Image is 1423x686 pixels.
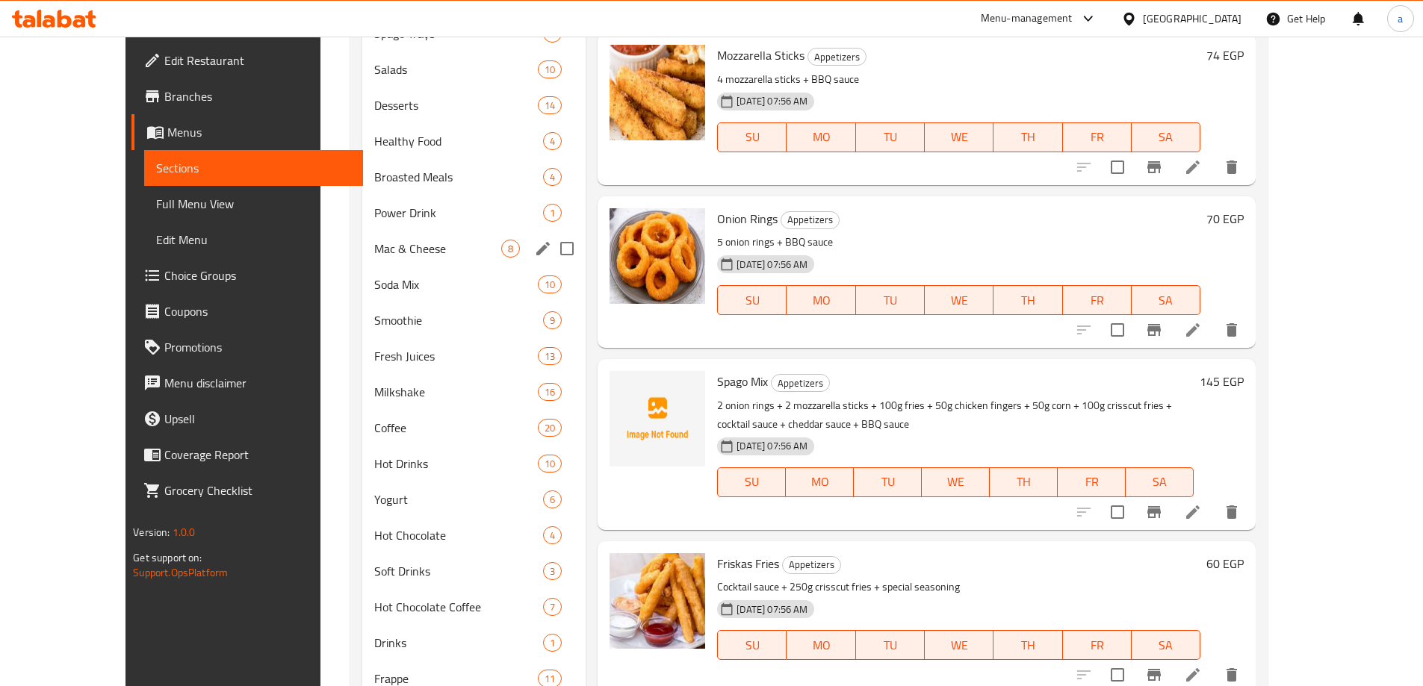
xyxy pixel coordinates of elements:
[133,548,202,567] span: Get support on:
[374,526,543,544] span: Hot Chocolate
[1132,285,1200,315] button: SA
[731,94,813,108] span: [DATE] 07:56 AM
[1058,467,1126,497] button: FR
[544,600,561,614] span: 7
[362,625,586,661] div: Drinks1
[717,552,779,575] span: Friskas Fries
[1132,122,1200,152] button: SA
[538,347,562,365] div: items
[717,70,1200,89] p: 4 mozzarella sticks + BBQ sauce
[990,467,1058,497] button: TH
[156,195,351,213] span: Full Menu View
[374,634,543,652] div: Drinks
[1126,467,1194,497] button: SA
[539,385,561,399] span: 16
[793,634,849,656] span: MO
[144,150,363,186] a: Sections
[362,123,586,159] div: Healthy Food4
[374,132,543,150] span: Healthy Food
[1214,312,1250,348] button: delete
[731,258,813,272] span: [DATE] 07:56 AM
[928,471,984,493] span: WE
[543,132,562,150] div: items
[931,126,988,148] span: WE
[164,338,351,356] span: Promotions
[1102,152,1133,183] span: Select to update
[1102,496,1133,528] span: Select to update
[362,517,586,553] div: Hot Chocolate4
[374,240,501,258] div: Mac & Cheese
[131,437,363,473] a: Coverage Report
[610,553,705,649] img: Friskas Fries
[717,467,786,497] button: SU
[1138,634,1194,656] span: SA
[543,168,562,186] div: items
[996,471,1052,493] span: TH
[1069,634,1126,656] span: FR
[538,383,562,401] div: items
[925,630,993,660] button: WE
[374,204,543,222] span: Power Drink
[931,634,988,656] span: WE
[544,206,561,220] span: 1
[1064,471,1120,493] span: FR
[860,471,916,493] span: TU
[164,302,351,320] span: Coupons
[782,556,841,574] div: Appetizers
[717,208,778,230] span: Onion Rings
[362,302,586,338] div: Smoothie9
[374,347,538,365] span: Fresh Juices
[131,43,363,78] a: Edit Restaurant
[362,266,586,302] div: Soda Mix10
[539,457,561,471] span: 10
[793,126,849,148] span: MO
[854,467,922,497] button: TU
[717,396,1194,434] p: 2 onion rings + 2 mozzarella sticks + 100g fries + 50g chicken fingers + 50g corn + 100g crisscut...
[131,78,363,114] a: Branches
[862,290,919,311] span: TU
[862,126,919,148] span: TU
[1200,371,1244,392] h6: 145 EGP
[538,419,562,437] div: items
[1398,10,1403,27] span: a
[544,636,561,650] span: 1
[1138,126,1194,148] span: SA
[999,126,1056,148] span: TH
[1206,553,1244,574] h6: 60 EGP
[781,211,839,228] span: Appetizers
[538,96,562,114] div: items
[374,490,543,508] span: Yogurt
[1102,314,1133,346] span: Select to update
[539,421,561,435] span: 20
[539,63,561,77] span: 10
[362,195,586,231] div: Power Drink1
[717,370,768,393] span: Spago Mix
[131,114,363,150] a: Menus
[856,630,925,660] button: TU
[538,60,562,78] div: items
[1132,471,1188,493] span: SA
[144,222,363,258] a: Edit Menu
[374,455,538,473] span: Hot Drinks
[167,123,351,141] span: Menus
[999,634,1056,656] span: TH
[539,278,561,292] span: 10
[1069,126,1126,148] span: FR
[131,258,363,293] a: Choice Groups
[1136,312,1172,348] button: Branch-specific-item
[539,99,561,113] span: 14
[538,455,562,473] div: items
[374,562,543,580] span: Soft Drinks
[724,471,780,493] span: SU
[374,311,543,329] span: Smoothie
[1138,290,1194,311] span: SA
[1132,630,1200,660] button: SA
[543,634,562,652] div: items
[544,564,561,579] span: 3
[543,526,562,544] div: items
[1214,149,1250,185] button: delete
[374,60,538,78] div: Salads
